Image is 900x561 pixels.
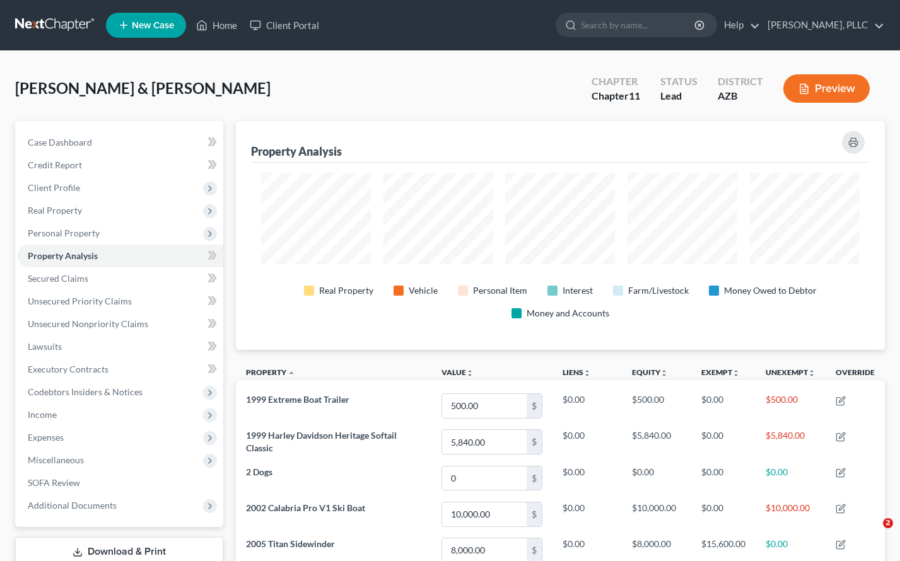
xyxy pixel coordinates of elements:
[622,388,691,424] td: $500.00
[319,284,373,297] div: Real Property
[756,424,826,460] td: $5,840.00
[701,367,740,377] a: Exemptunfold_more
[28,409,57,420] span: Income
[442,502,527,526] input: 0.00
[592,74,640,89] div: Chapter
[190,14,243,37] a: Home
[724,284,817,297] div: Money Owed to Debtor
[718,89,763,103] div: AZB
[552,460,622,496] td: $0.00
[808,369,815,377] i: unfold_more
[756,460,826,496] td: $0.00
[756,496,826,532] td: $10,000.00
[826,360,885,388] th: Override
[552,388,622,424] td: $0.00
[132,21,174,30] span: New Case
[28,318,148,329] span: Unsecured Nonpriority Claims
[246,394,349,405] span: 1999 Extreme Boat Trailer
[527,430,542,454] div: $
[18,131,223,154] a: Case Dashboard
[18,290,223,313] a: Unsecured Priority Claims
[552,496,622,532] td: $0.00
[28,432,64,442] span: Expenses
[691,388,756,424] td: $0.00
[28,500,117,511] span: Additional Documents
[28,364,108,374] span: Executory Contracts
[691,424,756,460] td: $0.00
[18,358,223,381] a: Executory Contracts
[28,273,88,284] span: Secured Claims
[527,466,542,490] div: $
[766,367,815,377] a: Unexemptunfold_more
[473,284,527,297] div: Personal Item
[246,367,295,377] a: Property expand_less
[28,228,100,238] span: Personal Property
[761,14,884,37] a: [PERSON_NAME], PLLC
[581,13,696,37] input: Search by name...
[732,369,740,377] i: unfold_more
[622,424,691,460] td: $5,840.00
[563,284,593,297] div: Interest
[629,90,640,101] span: 11
[251,144,342,159] div: Property Analysis
[527,502,542,526] div: $
[409,284,438,297] div: Vehicle
[552,424,622,460] td: $0.00
[28,137,92,147] span: Case Dashboard
[18,313,223,335] a: Unsecured Nonpriority Claims
[18,335,223,358] a: Lawsuits
[246,466,272,477] span: 2 Dogs
[442,466,527,490] input: 0.00
[28,182,80,193] span: Client Profile
[28,477,80,488] span: SOFA Review
[246,502,365,513] span: 2002 Calabria Pro V1 Ski Boat
[28,250,98,261] span: Property Analysis
[691,460,756,496] td: $0.00
[28,296,132,306] span: Unsecured Priority Claims
[660,89,698,103] div: Lead
[288,369,295,377] i: expand_less
[883,518,893,528] span: 2
[28,386,143,397] span: Codebtors Insiders & Notices
[622,496,691,532] td: $10,000.00
[857,518,887,548] iframe: Intercom live chat
[246,430,397,453] span: 1999 Harley Davidson Heritage Softail Classic
[783,74,870,103] button: Preview
[28,454,84,465] span: Miscellaneous
[527,394,542,418] div: $
[18,471,223,494] a: SOFA Review
[691,496,756,532] td: $0.00
[15,79,271,97] span: [PERSON_NAME] & [PERSON_NAME]
[18,154,223,176] a: Credit Report
[442,394,527,418] input: 0.00
[28,341,62,352] span: Lawsuits
[527,307,609,320] div: Money and Accounts
[28,159,82,170] span: Credit Report
[442,430,527,454] input: 0.00
[756,388,826,424] td: $500.00
[246,538,335,549] span: 2005 Titan Sidewinder
[563,367,591,377] a: Liensunfold_more
[592,89,640,103] div: Chapter
[466,369,474,377] i: unfold_more
[583,369,591,377] i: unfold_more
[718,74,763,89] div: District
[28,205,82,216] span: Real Property
[622,460,691,496] td: $0.00
[18,267,223,290] a: Secured Claims
[18,245,223,267] a: Property Analysis
[660,74,698,89] div: Status
[660,369,668,377] i: unfold_more
[441,367,474,377] a: Valueunfold_more
[628,284,689,297] div: Farm/Livestock
[243,14,325,37] a: Client Portal
[632,367,668,377] a: Equityunfold_more
[718,14,760,37] a: Help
